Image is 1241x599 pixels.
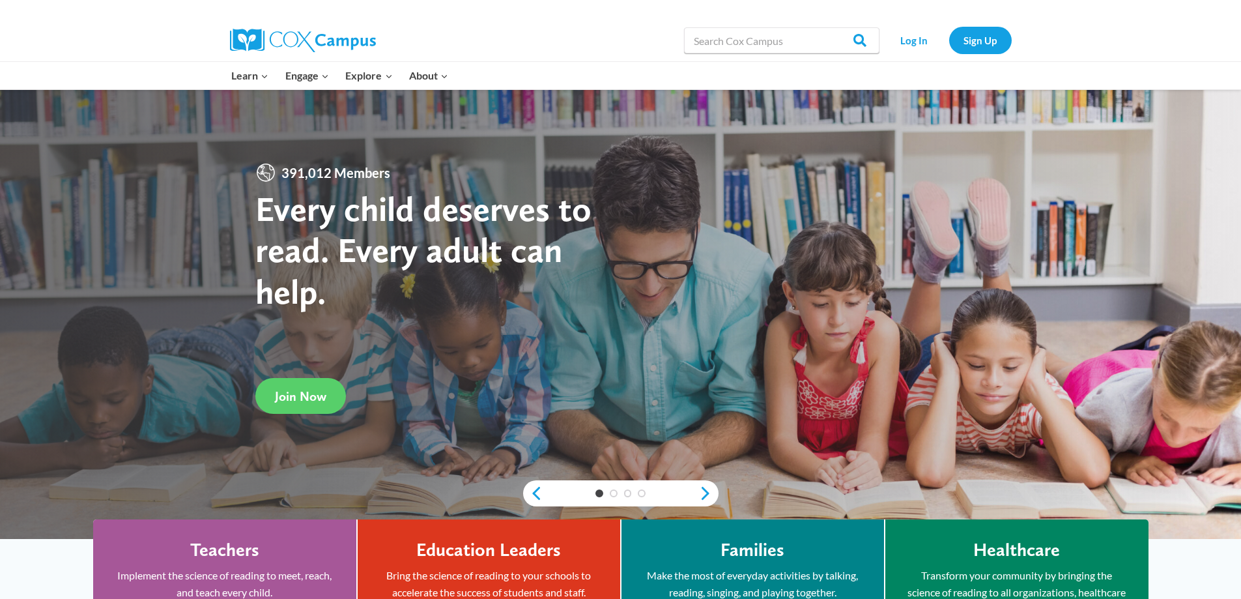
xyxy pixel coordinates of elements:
[638,489,646,497] a: 4
[409,67,448,84] span: About
[230,29,376,52] img: Cox Campus
[255,188,592,312] strong: Every child deserves to read. Every adult can help.
[255,378,346,414] a: Join Now
[285,67,329,84] span: Engage
[223,62,457,89] nav: Primary Navigation
[276,162,395,183] span: 391,012 Members
[416,539,561,561] h4: Education Leaders
[595,489,603,497] a: 1
[684,27,879,53] input: Search Cox Campus
[610,489,618,497] a: 2
[190,539,259,561] h4: Teachers
[886,27,943,53] a: Log In
[275,388,326,404] span: Join Now
[345,67,392,84] span: Explore
[699,486,719,501] a: next
[973,539,1060,561] h4: Healthcare
[231,67,268,84] span: Learn
[624,489,632,497] a: 3
[523,480,719,506] div: content slider buttons
[886,27,1012,53] nav: Secondary Navigation
[949,27,1012,53] a: Sign Up
[720,539,784,561] h4: Families
[523,486,543,501] a: previous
